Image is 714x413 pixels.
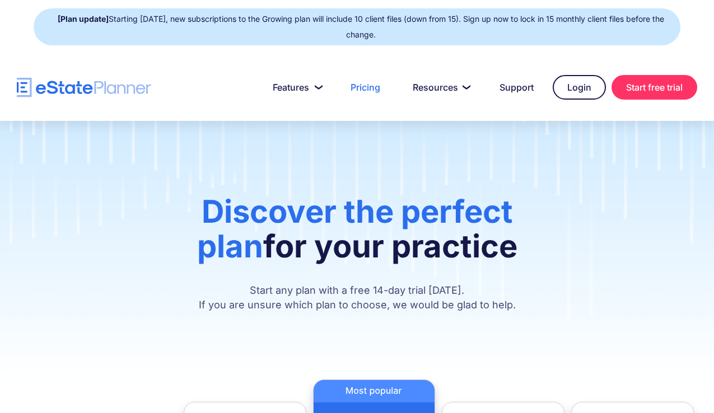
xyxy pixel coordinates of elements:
a: Support [486,76,547,98]
h1: for your practice [160,194,554,275]
a: Features [259,76,332,98]
div: Starting [DATE], new subscriptions to the Growing plan will include 10 client files (down from 15... [45,11,677,43]
a: Login [553,75,606,100]
a: home [17,78,151,97]
p: Start any plan with a free 14-day trial [DATE]. If you are unsure which plan to choose, we would ... [160,283,554,312]
a: Start free trial [612,75,697,100]
a: Resources [399,76,480,98]
strong: [Plan update] [58,14,109,24]
a: Pricing [337,76,394,98]
span: Discover the perfect plan [197,193,513,265]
